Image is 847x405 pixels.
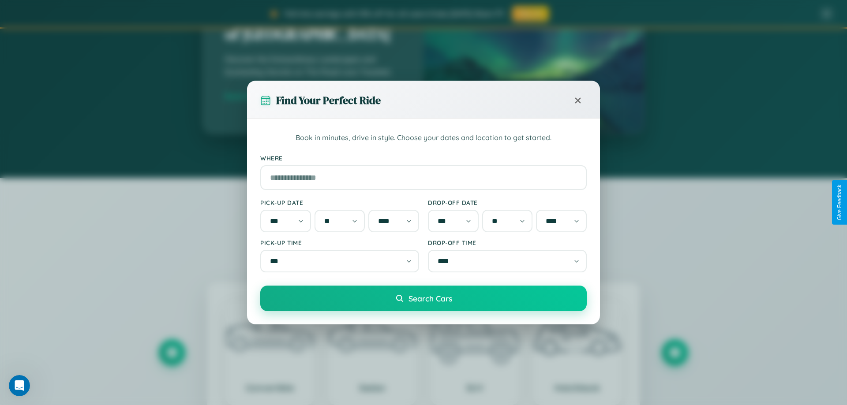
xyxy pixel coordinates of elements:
label: Drop-off Time [428,239,587,246]
h3: Find Your Perfect Ride [276,93,381,108]
label: Pick-up Time [260,239,419,246]
button: Search Cars [260,286,587,311]
label: Drop-off Date [428,199,587,206]
label: Pick-up Date [260,199,419,206]
label: Where [260,154,587,162]
span: Search Cars [409,294,452,303]
p: Book in minutes, drive in style. Choose your dates and location to get started. [260,132,587,144]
